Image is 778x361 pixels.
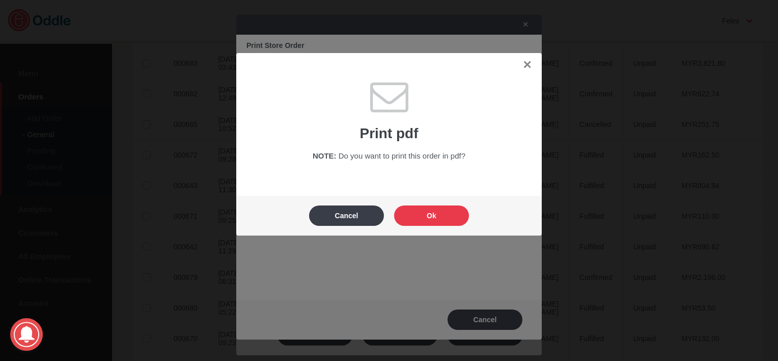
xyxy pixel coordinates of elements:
[309,205,384,226] button: Cancel
[394,205,469,226] button: Ok
[313,151,337,160] span: NOTE:
[252,125,526,142] h1: Print pdf
[522,59,532,71] a: ✕
[339,151,465,160] span: Do you want to print this order in pdf?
